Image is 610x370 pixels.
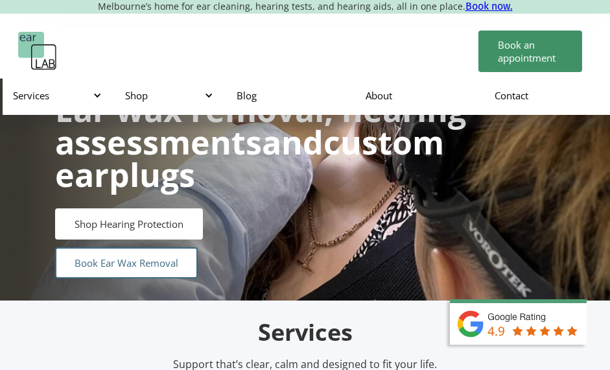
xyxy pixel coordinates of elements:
[55,120,444,197] strong: custom earplugs
[18,32,57,71] a: home
[478,31,582,72] a: Book an appointment
[3,76,115,115] div: Services
[69,317,541,348] h2: Services
[226,77,355,114] a: Blog
[55,247,198,278] a: Book Ear Wax Removal
[13,89,99,102] div: Services
[115,76,227,115] div: Shop
[125,89,211,102] div: Shop
[55,88,466,164] strong: Ear wax removal, hearing assessments
[55,208,203,240] a: Shop Hearing Protection
[355,77,484,114] a: About
[55,93,554,191] h1: and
